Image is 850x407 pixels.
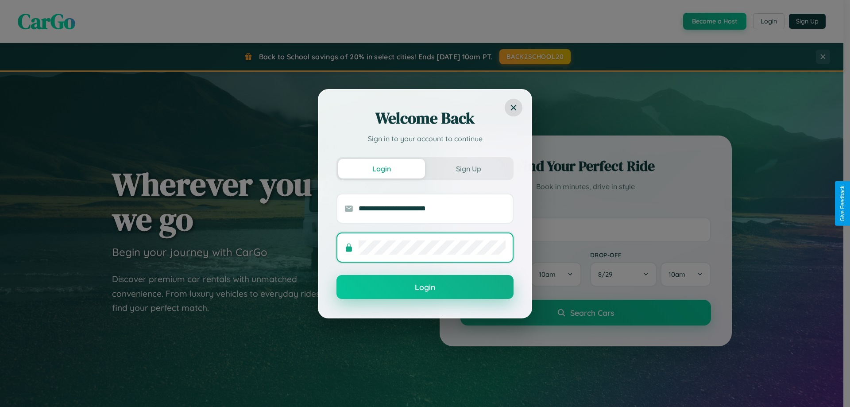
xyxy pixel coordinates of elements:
[425,159,512,178] button: Sign Up
[336,108,514,129] h2: Welcome Back
[338,159,425,178] button: Login
[336,133,514,144] p: Sign in to your account to continue
[336,275,514,299] button: Login
[839,186,846,221] div: Give Feedback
